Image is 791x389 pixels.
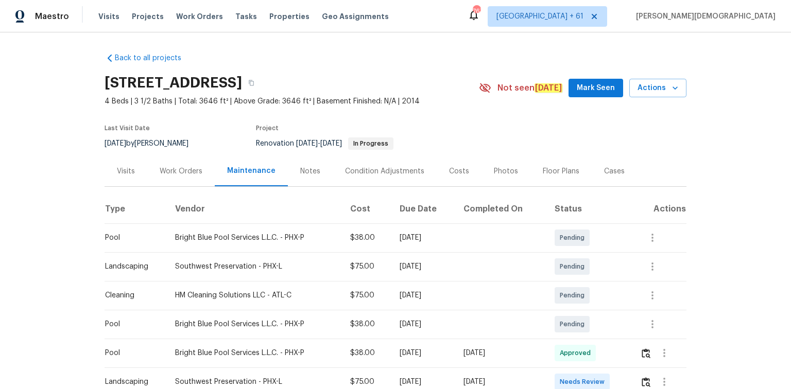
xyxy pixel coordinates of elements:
div: Southwest Preservation - PHX-L [175,261,333,272]
div: Condition Adjustments [345,166,424,176]
div: $75.00 [350,261,383,272]
span: Tasks [235,13,257,20]
span: Approved [560,348,595,358]
span: Needs Review [560,377,609,387]
div: Maintenance [227,166,276,176]
div: [DATE] [400,290,448,300]
span: [DATE] [296,140,318,147]
div: Pool [105,348,159,358]
span: Geo Assignments [322,11,389,22]
span: - [296,140,342,147]
span: Mark Seen [577,82,615,95]
span: [GEOGRAPHIC_DATA] + 61 [496,11,583,22]
th: Status [546,194,632,223]
span: Last Visit Date [105,125,150,131]
div: Cleaning [105,290,159,300]
div: $38.00 [350,319,383,329]
span: Pending [560,233,589,243]
button: Actions [629,79,686,98]
span: Maestro [35,11,69,22]
span: Pending [560,261,589,272]
th: Vendor [167,194,341,223]
div: Landscaping [105,261,159,272]
div: HM Cleaning Solutions LLC - ATL-C [175,290,333,300]
th: Actions [632,194,686,223]
div: [DATE] [400,348,448,358]
span: Not seen [497,83,562,93]
div: Bright Blue Pool Services L.L.C. - PHX-P [175,348,333,358]
span: In Progress [349,140,392,147]
button: Copy Address [242,74,261,92]
div: $38.00 [350,233,383,243]
span: [DATE] [320,140,342,147]
div: [DATE] [400,261,448,272]
button: Mark Seen [569,79,623,98]
th: Type [105,194,167,223]
span: Pending [560,290,589,300]
span: Properties [269,11,309,22]
button: Review Icon [640,341,652,365]
div: Bright Blue Pool Services L.L.C. - PHX-P [175,233,333,243]
div: Landscaping [105,377,159,387]
span: [PERSON_NAME][DEMOGRAPHIC_DATA] [632,11,776,22]
div: [DATE] [400,377,448,387]
div: [DATE] [400,319,448,329]
div: Bright Blue Pool Services L.L.C. - PHX-P [175,319,333,329]
div: Photos [494,166,518,176]
th: Due Date [391,194,456,223]
div: Pool [105,233,159,243]
div: [DATE] [463,377,538,387]
div: $75.00 [350,290,383,300]
div: Floor Plans [543,166,579,176]
span: Projects [132,11,164,22]
div: Costs [449,166,469,176]
th: Cost [342,194,391,223]
em: [DATE] [535,83,562,93]
span: Actions [638,82,678,95]
div: by [PERSON_NAME] [105,137,201,150]
img: Review Icon [642,348,650,358]
span: [DATE] [105,140,126,147]
a: Back to all projects [105,53,203,63]
span: Pending [560,319,589,329]
span: Renovation [256,140,393,147]
div: Visits [117,166,135,176]
div: [DATE] [463,348,538,358]
th: Completed On [455,194,546,223]
div: Southwest Preservation - PHX-L [175,377,333,387]
div: Work Orders [160,166,202,176]
div: 767 [473,6,480,16]
div: Pool [105,319,159,329]
span: Visits [98,11,119,22]
span: Project [256,125,279,131]
div: $38.00 [350,348,383,358]
div: [DATE] [400,233,448,243]
span: 4 Beds | 3 1/2 Baths | Total: 3646 ft² | Above Grade: 3646 ft² | Basement Finished: N/A | 2014 [105,96,479,107]
span: Work Orders [176,11,223,22]
div: Cases [604,166,625,176]
img: Review Icon [642,377,650,387]
h2: [STREET_ADDRESS] [105,78,242,88]
div: Notes [300,166,320,176]
div: $75.00 [350,377,383,387]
